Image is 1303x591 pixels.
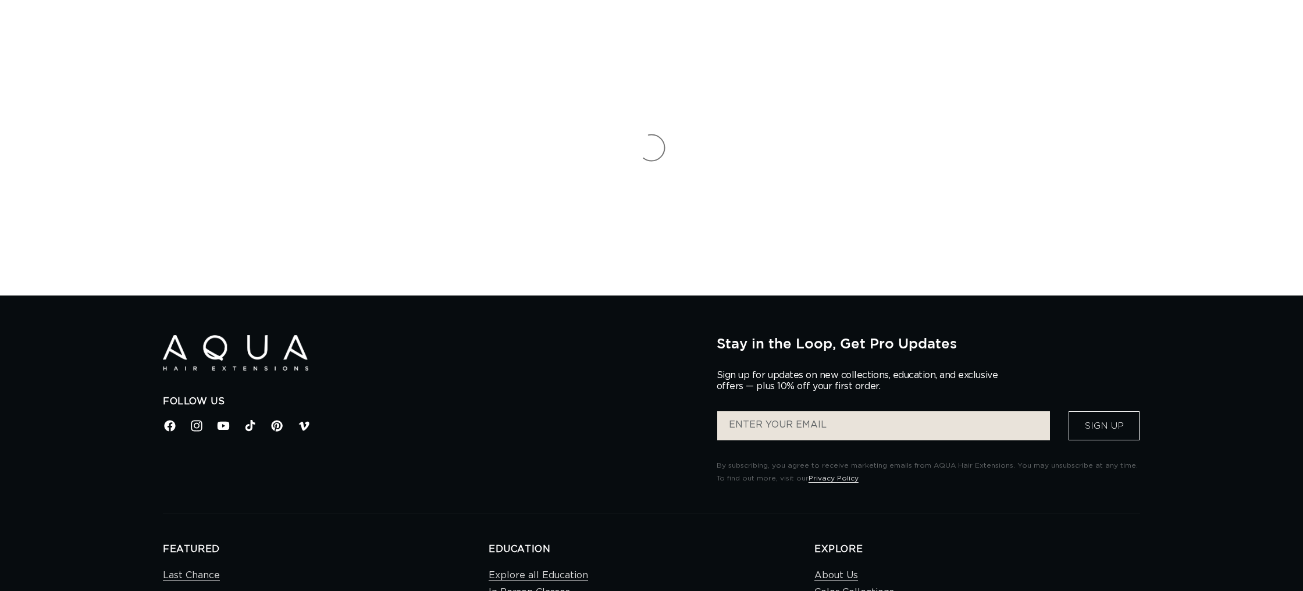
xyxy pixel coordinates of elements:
h2: Follow Us [163,396,699,408]
h2: FEATURED [163,543,489,556]
img: Aqua Hair Extensions [163,335,308,371]
a: Explore all Education [489,567,588,584]
h2: EXPLORE [814,543,1140,556]
input: ENTER YOUR EMAIL [717,411,1050,440]
a: Last Chance [163,567,220,584]
p: Sign up for updates on new collections, education, and exclusive offers — plus 10% off your first... [717,370,1007,392]
button: Sign Up [1069,411,1140,440]
a: About Us [814,567,858,584]
h2: Stay in the Loop, Get Pro Updates [717,335,1140,351]
a: Privacy Policy [809,475,859,482]
p: By subscribing, you agree to receive marketing emails from AQUA Hair Extensions. You may unsubscr... [717,460,1140,485]
h2: EDUCATION [489,543,814,556]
